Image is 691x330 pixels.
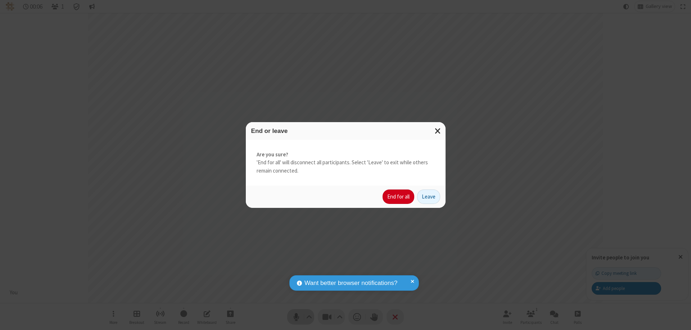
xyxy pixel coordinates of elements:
strong: Are you sure? [257,151,435,159]
button: Leave [417,189,440,204]
button: End for all [383,189,414,204]
h3: End or leave [251,128,440,134]
span: Want better browser notifications? [304,278,397,288]
button: Close modal [430,122,446,140]
div: 'End for all' will disconnect all participants. Select 'Leave' to exit while others remain connec... [246,140,446,186]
